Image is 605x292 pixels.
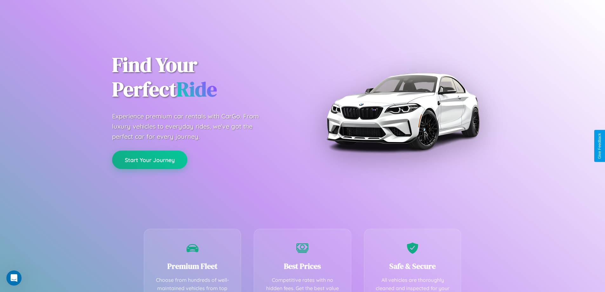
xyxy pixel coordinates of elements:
p: Experience premium car rentals with CarGo. From luxury vehicles to everyday rides, we've got the ... [112,111,271,142]
button: Start Your Journey [112,151,187,169]
div: Give Feedback [597,133,602,159]
span: Ride [177,75,217,103]
h3: Best Prices [264,261,341,271]
h1: Find Your Perfect [112,53,293,102]
h3: Premium Fleet [154,261,232,271]
img: Premium BMW car rental vehicle [323,32,482,191]
iframe: Intercom live chat [6,270,22,286]
h3: Safe & Secure [374,261,452,271]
